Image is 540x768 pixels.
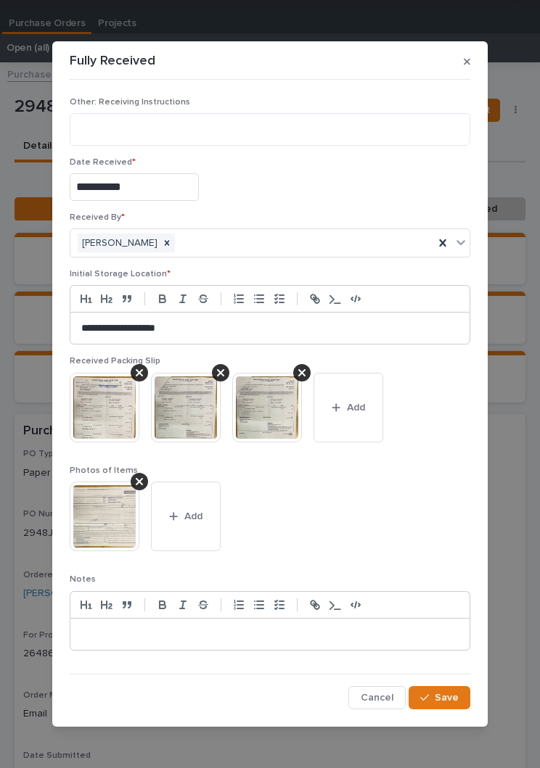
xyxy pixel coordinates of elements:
p: Fully Received [70,54,155,70]
button: Save [409,686,470,709]
span: Notes [70,575,96,584]
span: Add [347,401,365,414]
span: Other: Receiving Instructions [70,98,190,107]
span: Cancel [361,691,393,704]
div: [PERSON_NAME] [78,234,159,253]
button: Cancel [348,686,406,709]
span: Photos of Items [70,466,138,475]
span: Received By [70,213,125,222]
span: Date Received [70,158,136,167]
span: Save [435,691,459,704]
button: Add [314,373,383,442]
button: Add [151,482,221,551]
span: Received Packing Slip [70,357,160,366]
span: Add [184,510,202,523]
span: Initial Storage Location [70,270,171,278]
